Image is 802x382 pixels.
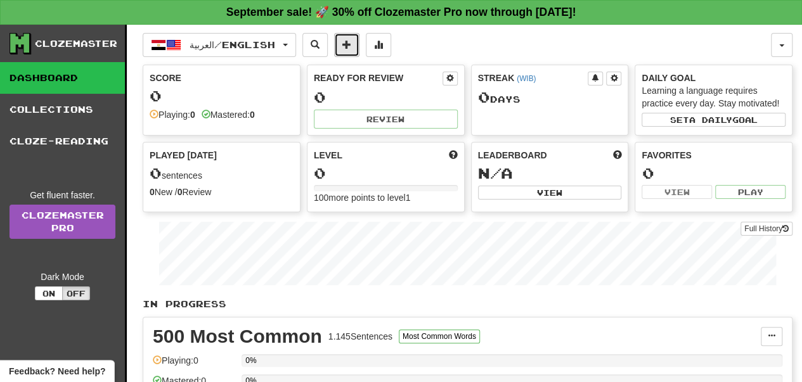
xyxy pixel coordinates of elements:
button: Search sentences [302,33,328,57]
div: 0 [314,89,458,105]
button: Play [715,185,786,199]
div: Score [150,72,294,84]
strong: 0 [150,187,155,197]
span: العربية / English [190,39,275,50]
div: 100 more points to level 1 [314,191,458,204]
button: Review [314,110,458,129]
strong: 0 [250,110,255,120]
strong: 0 [178,187,183,197]
div: 0 [642,165,786,181]
strong: September sale! 🚀 30% off Clozemaster Pro now through [DATE]! [226,6,576,18]
div: Get fluent faster. [10,189,115,201]
div: New / Review [150,186,294,198]
span: Score more points to level up [449,149,458,162]
div: Playing: 0 [153,354,235,375]
span: Played [DATE] [150,149,217,162]
button: View [642,185,712,199]
div: 0 [314,165,458,181]
span: 0 [478,88,490,106]
button: Full History [741,222,792,236]
div: Playing: [150,108,195,121]
div: Favorites [642,149,786,162]
div: 0 [150,88,294,104]
button: Most Common Words [399,329,480,343]
button: Add sentence to collection [334,33,359,57]
span: 0 [150,164,162,182]
strong: 0 [190,110,195,120]
div: Clozemaster [35,37,117,50]
div: Daily Goal [642,72,786,84]
div: 500 Most Common [153,327,322,346]
div: Learning a language requires practice every day. Stay motivated! [642,84,786,110]
span: Open feedback widget [9,365,105,378]
button: Seta dailygoal [642,113,786,127]
a: ClozemasterPro [10,205,115,239]
div: Streak [478,72,588,84]
span: a daily [689,115,732,124]
span: Level [314,149,342,162]
p: In Progress [143,298,792,310]
button: On [35,286,63,300]
div: Ready for Review [314,72,443,84]
div: Mastered: [202,108,255,121]
button: More stats [366,33,391,57]
a: (WIB) [517,74,536,83]
span: N/A [478,164,513,182]
div: Day s [478,89,622,106]
span: This week in points, UTC [612,149,621,162]
div: sentences [150,165,294,182]
button: العربية/English [143,33,296,57]
button: View [478,186,622,200]
div: Dark Mode [10,271,115,283]
button: Off [62,286,90,300]
div: 1.145 Sentences [328,330,392,343]
span: Leaderboard [478,149,547,162]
